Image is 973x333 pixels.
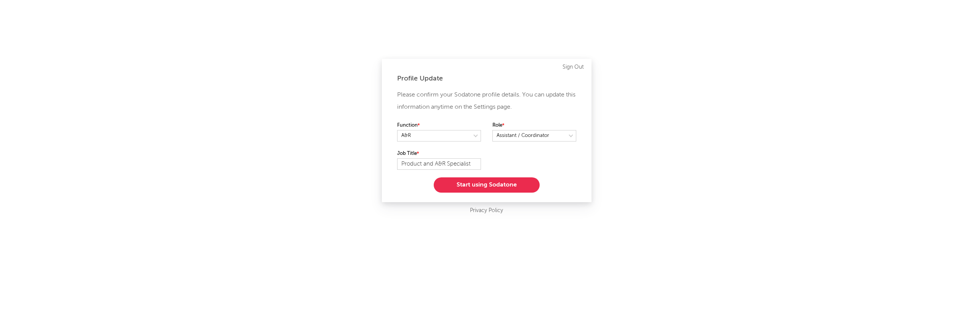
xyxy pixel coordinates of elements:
[397,89,576,113] p: Please confirm your Sodatone profile details. You can update this information anytime on the Sett...
[397,149,481,158] label: Job Title
[470,206,503,216] a: Privacy Policy
[563,63,584,72] a: Sign Out
[434,177,540,193] button: Start using Sodatone
[397,74,576,83] div: Profile Update
[397,121,481,130] label: Function
[492,121,576,130] label: Role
